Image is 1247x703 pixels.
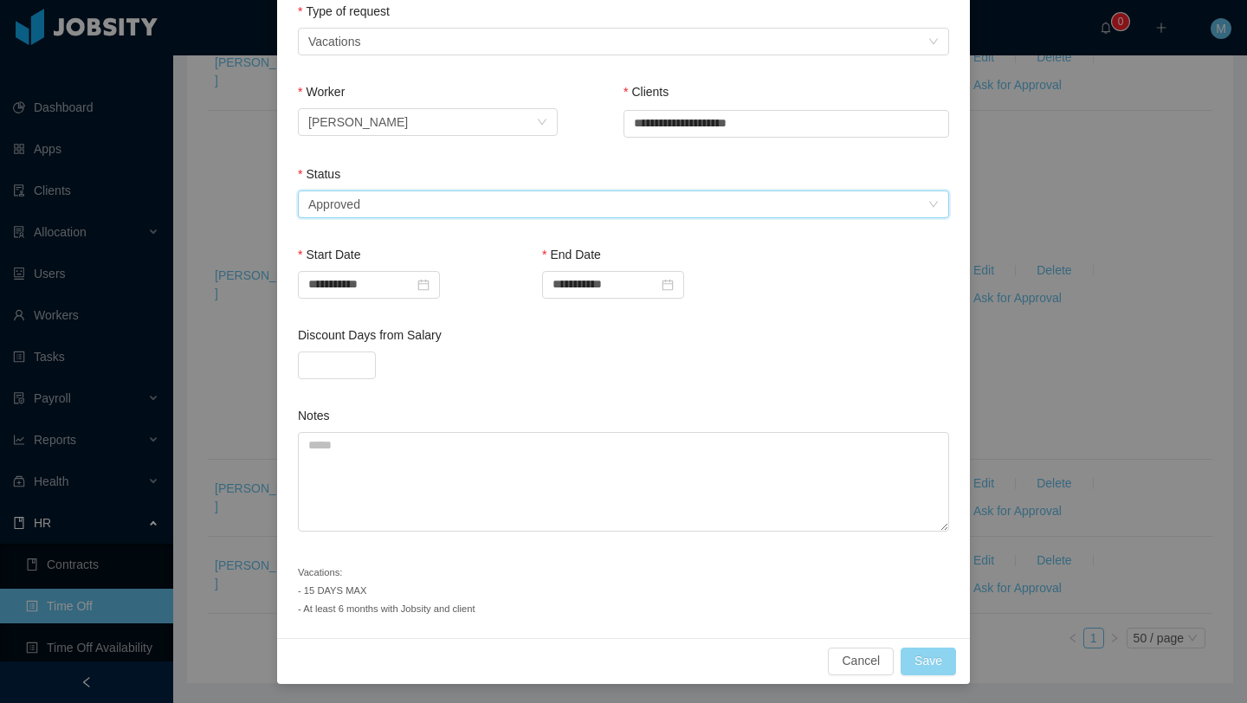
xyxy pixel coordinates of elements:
[901,648,956,675] button: Save
[298,4,390,18] label: Type of request
[298,409,330,422] label: Notes
[542,248,601,261] label: End Date
[299,352,375,378] input: Discount Days from Salary
[298,567,475,614] small: Vacations: - 15 DAYS MAX - At least 6 months with Jobsity and client
[417,279,430,291] i: icon: calendar
[298,85,345,99] label: Worker
[308,29,360,55] div: Vacations
[308,191,360,217] div: Approved
[308,109,408,135] div: Andre Giordani
[298,167,340,181] label: Status
[298,248,360,261] label: Start Date
[828,648,894,675] button: Cancel
[298,432,949,532] textarea: Notes
[298,328,442,342] label: Discount Days from Salary
[623,85,669,99] label: Clients
[662,279,674,291] i: icon: calendar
